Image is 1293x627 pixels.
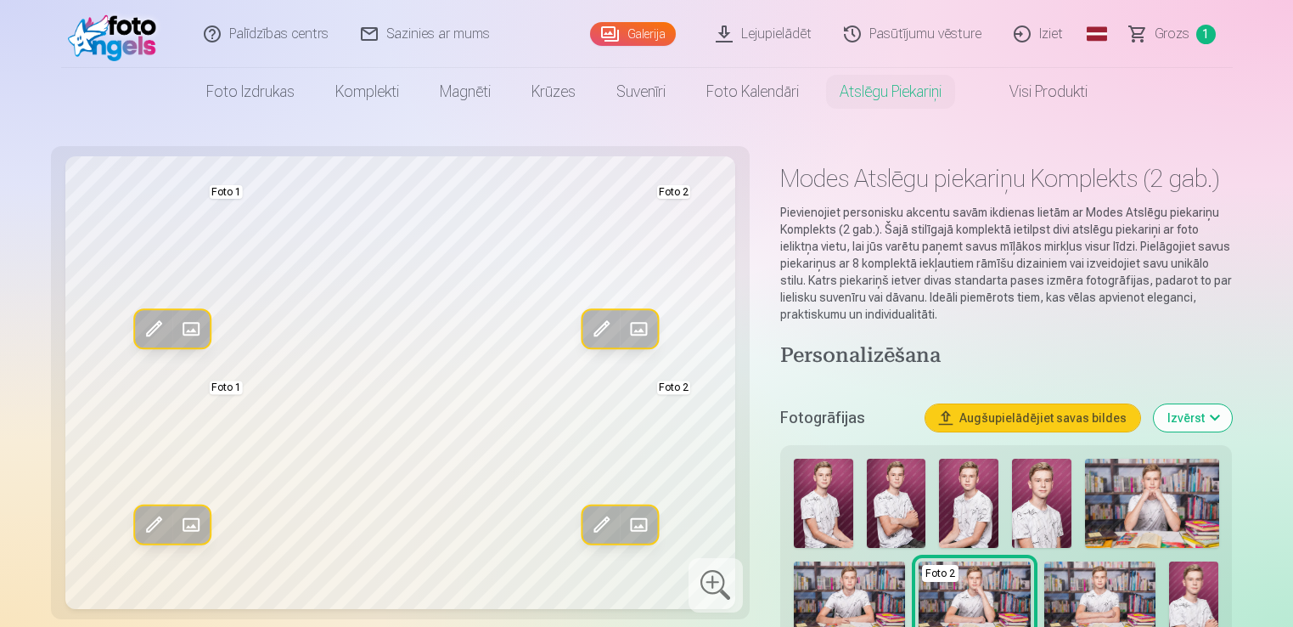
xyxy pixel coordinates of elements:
[511,68,596,116] a: Krūzes
[1196,25,1216,44] span: 1
[186,68,315,116] a: Foto izdrukas
[315,68,419,116] a: Komplekti
[780,343,1233,370] h4: Personalizēšana
[780,204,1233,323] p: Pievienojiet personisku akcentu savām ikdienas lietām ar Modes Atslēgu piekariņu Komplekts (2 gab...
[922,565,959,582] div: Foto 2
[419,68,511,116] a: Magnēti
[1154,404,1232,432] button: Izvērst
[596,68,686,116] a: Suvenīri
[686,68,819,116] a: Foto kalendāri
[925,404,1140,432] button: Augšupielādējiet savas bildes
[68,7,166,61] img: /fa1
[590,22,676,46] a: Galerija
[1155,24,1189,44] span: Grozs
[962,68,1108,116] a: Visi produkti
[780,163,1233,194] h1: Modes Atslēgu piekariņu Komplekts (2 gab.)
[819,68,962,116] a: Atslēgu piekariņi
[780,406,913,430] h5: Fotogrāfijas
